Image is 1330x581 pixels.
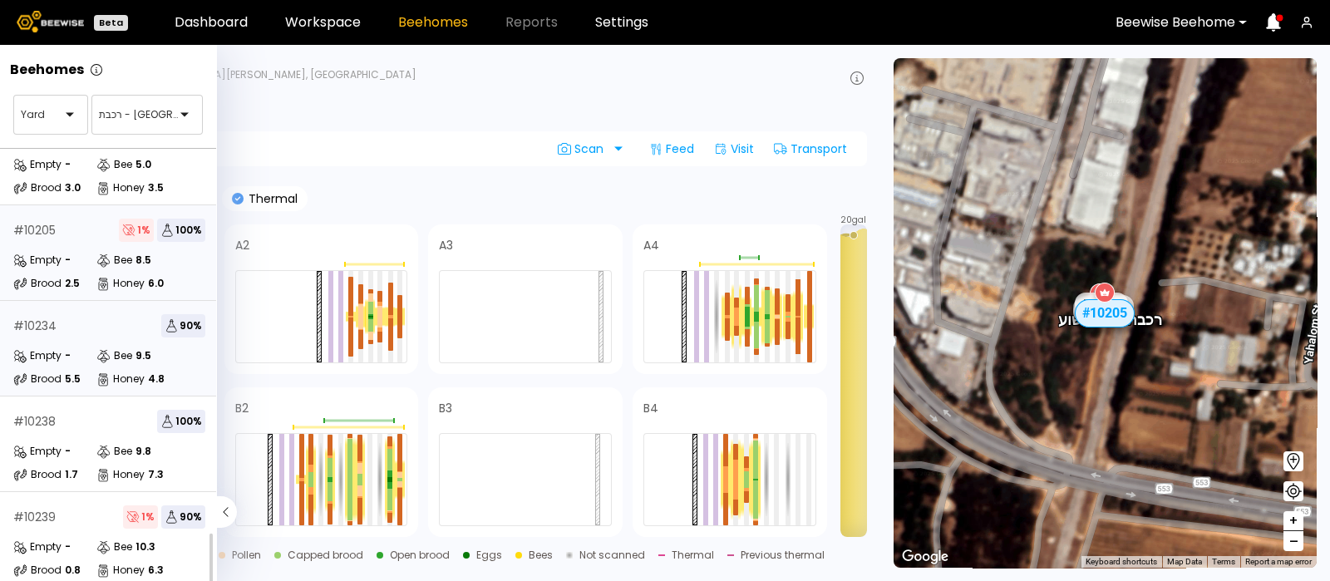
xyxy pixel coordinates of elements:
[135,160,151,170] div: 5.0
[13,539,62,555] div: Empty
[65,446,71,456] div: -
[1283,531,1303,551] button: –
[17,11,84,32] img: Beewise logo
[707,135,761,162] div: Visit
[96,275,145,292] div: Honey
[65,160,71,170] div: -
[119,219,154,242] span: 1 %
[235,402,249,414] h4: B2
[529,550,553,560] div: Bees
[65,374,81,384] div: 5.5
[1245,557,1312,566] a: Report a map error
[13,562,62,579] div: Brood
[643,239,659,251] h4: A4
[65,565,81,575] div: 0.8
[96,371,145,387] div: Honey
[148,565,164,575] div: 6.3
[123,505,158,529] span: 1 %
[96,347,132,364] div: Bee
[148,374,165,384] div: 4.8
[10,63,84,76] p: Beehomes
[13,252,62,268] div: Empty
[840,216,866,224] span: 20 gal
[13,347,62,364] div: Empty
[398,16,468,29] a: Beehomes
[13,156,62,173] div: Empty
[86,70,416,80] span: רכבת - [GEOGRAPHIC_DATA][PERSON_NAME], [GEOGRAPHIC_DATA]
[439,402,452,414] h4: B3
[476,550,502,560] div: Eggs
[390,550,450,560] div: Open brood
[13,416,56,427] div: # 10238
[96,156,132,173] div: Bee
[65,183,81,193] div: 3.0
[96,443,132,460] div: Bee
[232,550,261,560] div: Pollen
[558,142,609,155] span: Scan
[65,278,80,288] div: 2.5
[244,193,298,204] p: Thermal
[1075,299,1135,327] div: # 10205
[1058,293,1162,327] div: רכבת - בית יהושוע
[96,466,145,483] div: Honey
[1086,556,1157,568] button: Keyboard shortcuts
[13,320,57,332] div: # 10234
[898,546,953,568] img: Google
[65,255,71,265] div: -
[13,443,62,460] div: Empty
[65,351,71,361] div: -
[1283,511,1303,531] button: +
[13,275,62,292] div: Brood
[595,16,648,29] a: Settings
[235,239,249,251] h4: A2
[741,550,825,560] div: Previous thermal
[1289,531,1298,552] span: –
[96,539,132,555] div: Bee
[13,371,62,387] div: Brood
[65,542,71,552] div: -
[285,16,361,29] a: Workspace
[1074,300,1127,322] div: # 10145
[643,135,701,162] div: Feed
[13,180,62,196] div: Brood
[157,219,205,242] span: 100 %
[1212,557,1235,566] a: Terms (opens in new tab)
[439,239,453,251] h4: A3
[898,546,953,568] a: Open this area in Google Maps (opens a new window)
[161,505,205,529] span: 90 %
[148,183,164,193] div: 3.5
[135,446,151,456] div: 9.8
[148,470,164,480] div: 7.3
[505,16,558,29] span: Reports
[157,410,205,433] span: 100 %
[288,550,363,560] div: Capped brood
[135,542,155,552] div: 10.3
[175,16,248,29] a: Dashboard
[13,466,62,483] div: Brood
[148,278,164,288] div: 6.0
[13,511,56,523] div: # 10239
[13,224,56,236] div: # 10205
[96,252,132,268] div: Bee
[94,15,128,31] div: Beta
[579,550,645,560] div: Not scanned
[135,255,151,265] div: 8.5
[135,351,151,361] div: 9.5
[161,314,205,337] span: 90 %
[1288,510,1298,531] span: +
[96,180,145,196] div: Honey
[767,135,854,162] div: Transport
[643,402,658,414] h4: B4
[65,470,78,480] div: 1.7
[672,550,714,560] div: Thermal
[1167,556,1202,568] button: Map Data
[96,562,145,579] div: Honey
